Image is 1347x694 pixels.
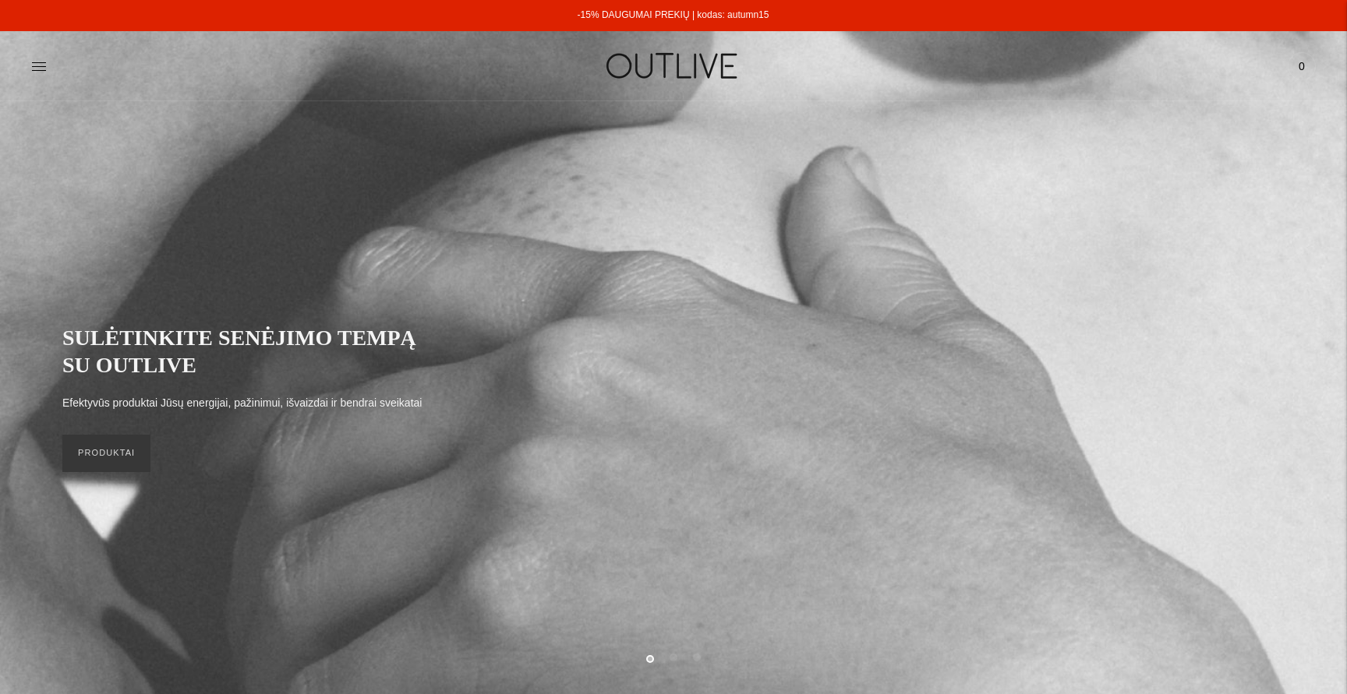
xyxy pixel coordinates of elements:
span: 0 [1291,55,1313,77]
button: Move carousel to slide 2 [670,653,677,661]
a: -15% DAUGUMAI PREKIŲ | kodas: autumn15 [578,9,769,20]
button: Move carousel to slide 1 [646,655,654,663]
img: OUTLIVE [576,39,771,93]
a: PRODUKTAI [62,435,150,472]
button: Move carousel to slide 3 [693,653,701,661]
p: Efektyvūs produktai Jūsų energijai, pažinimui, išvaizdai ir bendrai sveikatai [62,394,422,413]
a: 0 [1288,49,1316,83]
h2: SULĖTINKITE SENĖJIMO TEMPĄ SU OUTLIVE [62,324,437,379]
